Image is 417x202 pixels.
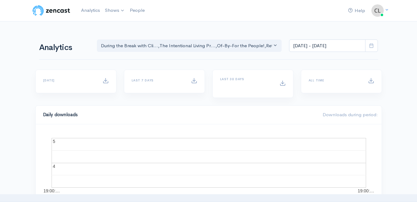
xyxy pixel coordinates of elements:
a: Analytics [79,4,102,17]
svg: A chart. [43,132,374,194]
button: During the Break with Cli..., The Intentional Living Pr..., Of-By-For the People!, Rethink - Rese... [97,39,282,52]
h6: [DATE] [43,79,95,82]
text: 19:00:… [358,188,374,193]
text: 4 [53,164,55,169]
h1: Analytics [39,43,89,52]
a: Help [346,4,368,17]
h6: All time [309,79,360,82]
img: ... [371,4,384,17]
h4: Daily downloads [43,112,315,117]
img: ZenCast Logo [32,4,71,17]
text: 5 [53,139,55,144]
h6: Last 7 days [132,79,184,82]
text: 19:00:… [43,188,60,193]
input: analytics date range selector [289,39,365,52]
div: During the Break with Cli... , The Intentional Living Pr... , Of-By-For the People! , Rethink - R... [101,42,272,49]
a: People [127,4,147,17]
h6: Last 30 days [220,77,272,81]
a: Shows [102,4,127,17]
span: Downloads during period: [323,112,378,117]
